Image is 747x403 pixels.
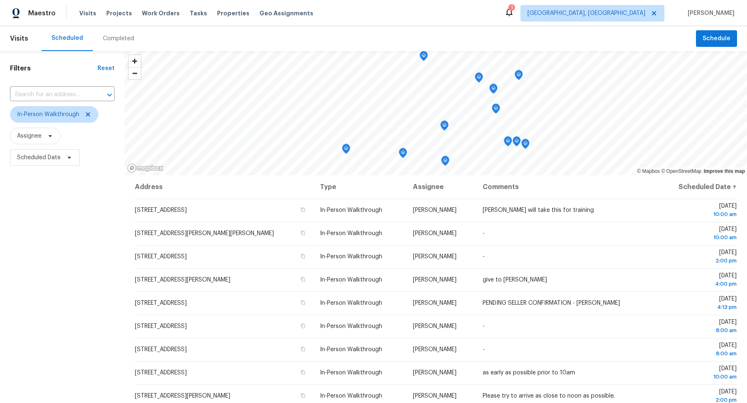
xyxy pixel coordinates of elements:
span: [PERSON_NAME] [413,231,456,236]
span: Tasks [190,10,207,16]
span: [PERSON_NAME] [413,254,456,260]
button: Copy Address [299,369,307,376]
span: In-Person Walkthrough [320,323,382,329]
div: Map marker [441,156,449,169]
div: Reset [98,64,115,73]
span: [GEOGRAPHIC_DATA], [GEOGRAPHIC_DATA] [527,9,645,17]
span: In-Person Walkthrough [320,277,382,283]
span: In-Person Walkthrough [320,207,382,213]
span: Zoom out [129,68,141,79]
span: [STREET_ADDRESS] [135,254,187,260]
span: give to [PERSON_NAME] [483,277,547,283]
span: as early as possible prior to 10am [483,370,575,376]
span: [PERSON_NAME] [413,370,456,376]
button: Zoom in [129,55,141,67]
span: [PERSON_NAME] [413,207,456,213]
a: OpenStreetMap [661,168,701,174]
span: [DATE] [664,296,737,311]
span: [PERSON_NAME] will take this for training [483,207,594,213]
div: Map marker [504,136,512,149]
span: [STREET_ADDRESS] [135,323,187,329]
span: [DATE] [664,366,737,381]
span: [DATE] [664,203,737,218]
span: [DATE] [664,250,737,265]
div: Map marker [515,70,523,83]
th: Type [313,175,406,199]
a: Mapbox [637,168,660,174]
th: Comments [476,175,657,199]
span: In-Person Walkthrough [320,347,382,352]
span: Scheduled Date [17,153,61,162]
span: [PERSON_NAME] [413,300,456,306]
span: Visits [10,29,28,48]
div: Map marker [440,121,449,134]
span: In-Person Walkthrough [320,370,382,376]
button: Copy Address [299,345,307,353]
div: Map marker [492,104,500,117]
span: - [483,347,485,352]
a: Mapbox homepage [127,163,164,173]
span: [STREET_ADDRESS] [135,370,187,376]
span: Properties [217,9,249,17]
span: [STREET_ADDRESS] [135,207,187,213]
div: Map marker [521,139,530,152]
span: Maestro [28,9,56,17]
span: - [483,323,485,329]
span: - [483,254,485,260]
div: 10:00 am [664,210,737,218]
span: [PERSON_NAME] [413,277,456,283]
span: [STREET_ADDRESS] [135,300,187,306]
span: [STREET_ADDRESS][PERSON_NAME][PERSON_NAME] [135,231,274,236]
canvas: Map [124,51,747,175]
div: 4:00 pm [664,280,737,288]
div: 2:00 pm [664,257,737,265]
div: Map marker [475,73,483,85]
span: [PERSON_NAME] [413,347,456,352]
div: Map marker [342,144,350,157]
span: [PERSON_NAME] [684,9,735,17]
span: In-Person Walkthrough [17,110,79,119]
span: [PERSON_NAME] [413,323,456,329]
span: Work Orders [142,9,180,17]
th: Assignee [406,175,476,199]
button: Open [104,89,115,101]
span: Projects [106,9,132,17]
div: Scheduled [51,34,83,42]
span: Visits [79,9,96,17]
div: Map marker [489,84,498,97]
span: [DATE] [664,273,737,288]
span: [DATE] [664,226,737,242]
h1: Filters [10,64,98,73]
div: Map marker [399,148,407,161]
div: 8:00 am [664,326,737,335]
div: Map marker [420,51,428,64]
span: - [483,231,485,236]
div: Completed [103,34,134,43]
button: Copy Address [299,206,307,214]
button: Schedule [696,30,737,47]
span: [DATE] [664,319,737,335]
span: In-Person Walkthrough [320,393,382,399]
th: Scheduled Date ↑ [657,175,737,199]
span: [DATE] [664,342,737,358]
input: Search for an address... [10,88,91,101]
button: Copy Address [299,252,307,260]
span: Please try to arrive as close to noon as possible. [483,393,615,399]
button: Zoom out [129,67,141,79]
span: [STREET_ADDRESS][PERSON_NAME] [135,393,230,399]
span: [PERSON_NAME] [413,393,456,399]
div: Map marker [513,136,521,149]
span: Assignee [17,132,41,140]
span: In-Person Walkthrough [320,300,382,306]
a: Improve this map [704,168,745,174]
button: Copy Address [299,322,307,330]
span: Schedule [703,34,730,44]
div: 4:13 pm [664,303,737,311]
span: In-Person Walkthrough [320,231,382,236]
button: Copy Address [299,299,307,306]
span: PENDING SELLER CONFIRMATION - [PERSON_NAME] [483,300,620,306]
span: [STREET_ADDRESS] [135,347,187,352]
th: Address [134,175,313,199]
span: In-Person Walkthrough [320,254,382,260]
